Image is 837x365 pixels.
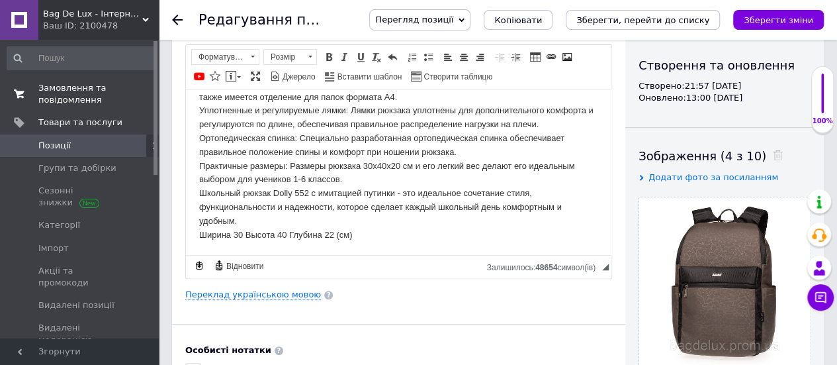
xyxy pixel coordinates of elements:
[566,10,720,30] button: Зберегти, перейти до списку
[38,185,122,209] span: Сезонні знижки
[421,50,435,64] a: Вставити/видалити маркований список
[744,15,813,25] i: Зберегти зміни
[375,15,453,25] span: Перегляд позиції
[38,140,71,152] span: Позиції
[43,20,159,32] div: Ваш ID: 2100478
[560,50,574,64] a: Зображення
[192,258,206,273] a: Зробити резервну копію зараз
[323,69,404,83] a: Вставити шаблон
[353,50,368,64] a: Підкреслений (Ctrl+U)
[528,50,543,64] a: Таблиця
[248,69,263,83] a: Максимізувати
[812,117,833,126] div: 100%
[648,172,778,182] span: Додати фото за посиланням
[322,50,336,64] a: Жирний (Ctrl+B)
[544,50,558,64] a: Вставити/Редагувати посилання (Ctrl+L)
[224,261,263,272] span: Відновити
[335,72,402,83] span: Вставити шаблон
[576,15,709,25] i: Зберегти, перейти до списку
[484,10,552,30] button: Копіювати
[172,15,183,25] div: Повернутися назад
[337,50,352,64] a: Курсив (Ctrl+I)
[38,265,122,289] span: Акції та промокоди
[38,162,116,174] span: Групи та добірки
[811,66,834,133] div: 100% Якість заповнення
[602,264,609,270] span: Потягніть для зміни розмірів
[38,219,80,231] span: Категорії
[186,89,611,255] iframe: Редактор, 563BD814-BC64-4B0A-BABD-36C3DA5A1F89
[38,322,122,346] span: Видалені модерацією
[263,49,317,65] a: Розмір
[212,258,265,273] a: Відновити
[535,263,557,272] span: 48654
[185,289,321,300] a: Переклад українською мовою
[385,50,400,64] a: Повернути (Ctrl+Z)
[639,92,811,104] div: Оновлено: 13:00 [DATE]
[185,345,271,355] b: Особисті нотатки
[281,72,316,83] span: Джерело
[494,15,542,25] span: Копіювати
[421,72,492,83] span: Створити таблицю
[472,50,487,64] a: По правому краю
[192,50,246,64] span: Форматування
[191,49,259,65] a: Форматування
[441,50,455,64] a: По лівому краю
[639,80,811,92] div: Створено: 21:57 [DATE]
[639,148,811,164] div: Зображення (4 з 10)
[38,299,114,311] span: Видалені позиції
[264,50,304,64] span: Розмір
[38,117,122,129] span: Товари та послуги
[38,82,122,106] span: Замовлення та повідомлення
[224,69,243,83] a: Вставити повідомлення
[405,50,419,64] a: Вставити/видалити нумерований список
[409,69,494,83] a: Створити таблицю
[807,284,834,311] button: Чат з покупцем
[43,8,142,20] span: Bag De Lux - Інтернет магазин сумок
[508,50,523,64] a: Збільшити відступ
[7,46,156,70] input: Пошук
[639,57,811,74] div: Створення та оновлення
[492,50,507,64] a: Зменшити відступ
[268,69,318,83] a: Джерело
[38,242,69,254] span: Імпорт
[369,50,384,64] a: Видалити форматування
[487,260,602,272] div: Кiлькiсть символiв
[192,69,206,83] a: Додати відео з YouTube
[457,50,471,64] a: По центру
[733,10,824,30] button: Зберегти зміни
[208,69,222,83] a: Вставити іконку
